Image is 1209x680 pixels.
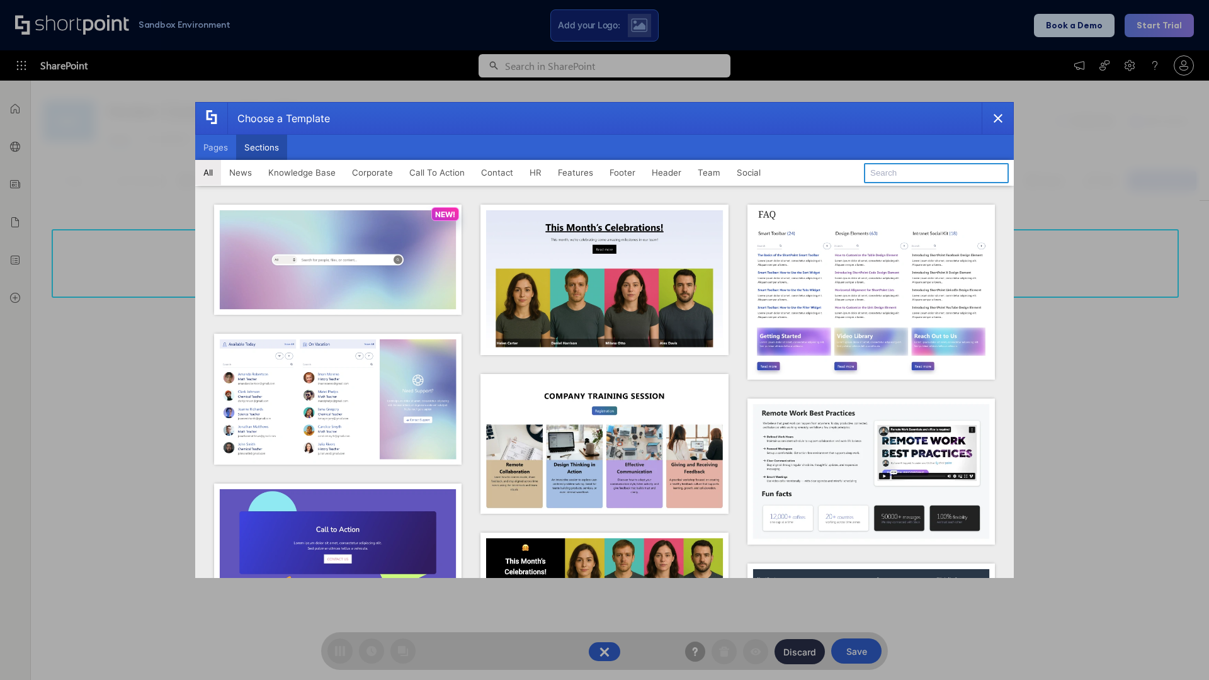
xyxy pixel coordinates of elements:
[260,160,344,185] button: Knowledge Base
[227,103,330,134] div: Choose a Template
[195,102,1014,578] div: template selector
[550,160,601,185] button: Features
[1146,620,1209,680] iframe: Chat Widget
[601,160,644,185] button: Footer
[521,160,550,185] button: HR
[236,135,287,160] button: Sections
[344,160,401,185] button: Corporate
[195,135,236,160] button: Pages
[690,160,729,185] button: Team
[195,160,221,185] button: All
[435,210,455,219] p: NEW!
[864,163,1009,183] input: Search
[644,160,690,185] button: Header
[473,160,521,185] button: Contact
[401,160,473,185] button: Call To Action
[729,160,769,185] button: Social
[221,160,260,185] button: News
